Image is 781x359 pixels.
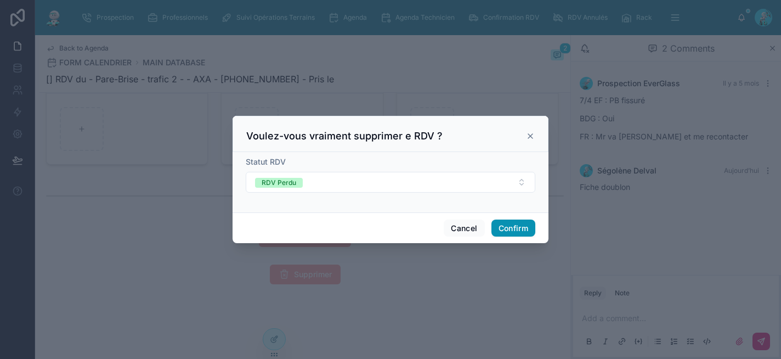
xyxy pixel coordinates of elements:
[262,178,296,188] div: RDV Perdu
[444,220,484,237] button: Cancel
[246,157,286,166] span: Statut RDV
[246,130,443,143] h3: Voulez-vous vraiment supprimer e RDV ?
[491,220,535,237] button: Confirm
[246,172,535,193] button: Select Button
